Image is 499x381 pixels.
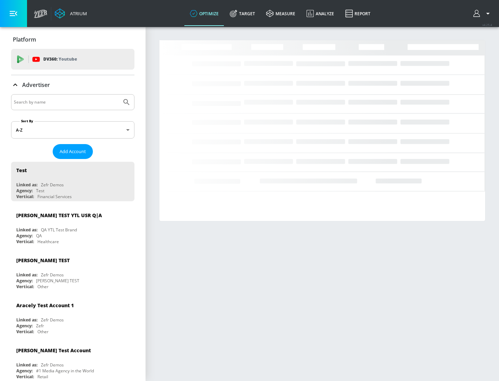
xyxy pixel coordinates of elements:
[36,323,44,329] div: Zefr
[11,207,134,246] div: [PERSON_NAME] TEST YTL USR Q|ALinked as:QA YTL Test BrandAgency:QAVertical:Healthcare
[60,148,86,156] span: Add Account
[16,194,34,200] div: Vertical:
[16,239,34,245] div: Vertical:
[53,144,93,159] button: Add Account
[41,362,64,368] div: Zefr Demos
[36,368,94,374] div: #1 Media Agency in the World
[224,1,261,26] a: Target
[11,252,134,291] div: [PERSON_NAME] TESTLinked as:Zefr DemosAgency:[PERSON_NAME] TESTVertical:Other
[16,362,37,368] div: Linked as:
[11,49,134,70] div: DV360: Youtube
[340,1,376,26] a: Report
[16,374,34,380] div: Vertical:
[11,30,134,49] div: Platform
[16,272,37,278] div: Linked as:
[16,257,70,264] div: [PERSON_NAME] TEST
[16,233,33,239] div: Agency:
[16,284,34,290] div: Vertical:
[261,1,301,26] a: measure
[16,182,37,188] div: Linked as:
[37,329,49,335] div: Other
[36,233,42,239] div: QA
[16,368,33,374] div: Agency:
[41,227,77,233] div: QA YTL Test Brand
[13,36,36,43] p: Platform
[43,55,77,63] p: DV360:
[11,75,134,95] div: Advertiser
[22,81,50,89] p: Advertiser
[16,302,74,309] div: Aracely Test Account 1
[11,162,134,201] div: TestLinked as:Zefr DemosAgency:TestVertical:Financial Services
[36,278,79,284] div: [PERSON_NAME] TEST
[59,55,77,63] p: Youtube
[16,167,27,174] div: Test
[16,347,91,354] div: [PERSON_NAME] Test Account
[11,297,134,336] div: Aracely Test Account 1Linked as:Zefr DemosAgency:ZefrVertical:Other
[16,188,33,194] div: Agency:
[36,188,44,194] div: Test
[16,317,37,323] div: Linked as:
[14,98,119,107] input: Search by name
[11,121,134,139] div: A-Z
[67,10,87,17] div: Atrium
[301,1,340,26] a: Analyze
[37,284,49,290] div: Other
[41,182,64,188] div: Zefr Demos
[16,278,33,284] div: Agency:
[20,119,35,123] label: Sort By
[41,272,64,278] div: Zefr Demos
[184,1,224,26] a: optimize
[41,317,64,323] div: Zefr Demos
[37,239,59,245] div: Healthcare
[37,194,72,200] div: Financial Services
[16,329,34,335] div: Vertical:
[55,8,87,19] a: Atrium
[482,23,492,27] span: v 4.25.4
[16,323,33,329] div: Agency:
[16,212,102,219] div: [PERSON_NAME] TEST YTL USR Q|A
[16,227,37,233] div: Linked as:
[37,374,48,380] div: Retail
